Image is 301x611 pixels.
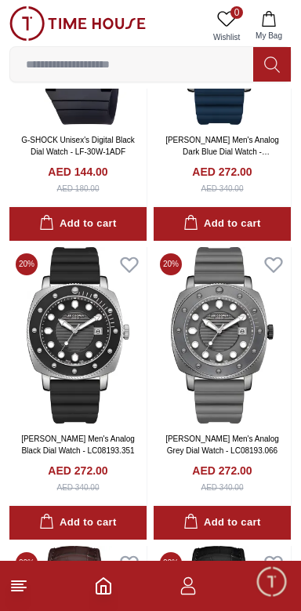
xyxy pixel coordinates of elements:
[57,482,100,493] div: AED 340.00
[48,463,107,478] h4: AED 272.00
[39,215,116,233] div: Add to cart
[160,253,182,275] span: 20 %
[21,435,135,455] a: [PERSON_NAME] Men's Analog Black Dial Watch - LC08193.351
[249,30,288,42] span: My Bag
[154,247,291,424] img: Lee Cooper Men's Analog Grey Dial Watch - LC08193.066
[39,514,116,532] div: Add to cart
[201,183,244,195] div: AED 340.00
[183,514,260,532] div: Add to cart
[9,247,147,424] img: Lee Cooper Men's Analog Black Dial Watch - LC08193.351
[154,506,291,540] button: Add to cart
[183,215,260,233] div: Add to cart
[201,482,244,493] div: AED 340.00
[160,552,182,574] span: 20 %
[9,6,146,41] img: ...
[207,6,246,46] a: 0Wishlist
[48,164,107,180] h4: AED 144.00
[57,183,100,195] div: AED 180.00
[230,6,243,19] span: 0
[154,207,291,241] button: Add to cart
[192,164,252,180] h4: AED 272.00
[165,435,279,455] a: [PERSON_NAME] Men's Analog Grey Dial Watch - LC08193.066
[16,552,38,574] span: 20 %
[246,6,292,46] button: My Bag
[192,463,252,478] h4: AED 272.00
[9,207,147,241] button: Add to cart
[94,576,113,595] a: Home
[255,565,289,599] div: Chat Widget
[16,253,38,275] span: 20 %
[9,506,147,540] button: Add to cart
[21,136,135,156] a: G-SHOCK Unisex's Digital Black Dial Watch - LF-30W-1ADF
[165,136,279,168] a: [PERSON_NAME] Men's Analog Dark Blue Dial Watch - LC08193.399
[207,31,246,43] span: Wishlist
